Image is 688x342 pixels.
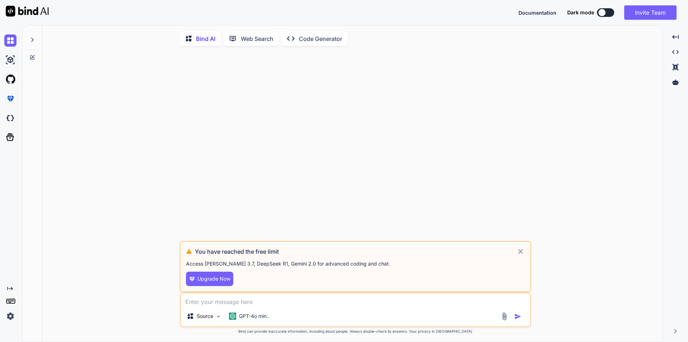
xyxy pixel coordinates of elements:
p: Access [PERSON_NAME] 3.7, DeepSeek R1, Gemini 2.0 for advanced coding and chat . [186,260,525,267]
img: githubLight [4,73,16,85]
img: chat [4,34,16,47]
p: GPT-4o min.. [239,313,269,320]
p: Bind AI [196,34,215,43]
span: Upgrade Now [197,275,230,282]
p: Web Search [241,34,273,43]
span: Documentation [519,10,556,16]
img: attachment [500,312,508,320]
p: Code Generator [299,34,342,43]
img: ai-studio [4,54,16,66]
img: darkCloudIdeIcon [4,112,16,124]
img: premium [4,93,16,105]
button: Upgrade Now [186,272,233,286]
p: Source [197,313,213,320]
img: Pick Models [215,313,221,319]
button: Documentation [519,9,556,17]
img: icon [514,313,521,320]
p: Bind can provide inaccurate information, including about people. Always double-check its answers.... [180,329,531,334]
img: Bind AI [6,6,49,17]
img: GPT-4o mini [229,313,236,320]
span: Dark mode [567,9,594,16]
button: Invite Team [624,5,677,20]
h3: You have reached the free limit [195,247,516,256]
img: settings [4,310,16,322]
